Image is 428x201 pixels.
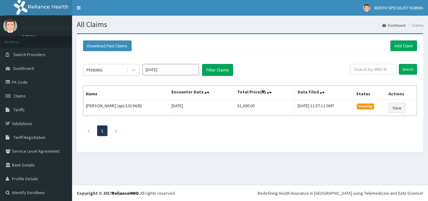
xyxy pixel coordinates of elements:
[399,64,417,75] input: Search
[22,25,88,31] p: BERITH SPECIALIST KUBWA
[363,4,371,12] img: User Image
[77,190,140,196] strong: Copyright © 2017 .
[112,190,139,196] a: RelianceHMO
[295,100,354,116] td: [DATE] 11:57:12 GMT
[234,100,295,116] td: 31,000.00
[77,20,423,29] h1: All Claims
[386,86,417,100] th: Actions
[234,86,295,100] th: Total Price(₦)
[406,23,423,28] li: Claims
[202,64,233,76] button: Filter Claims
[72,185,428,201] footer: All rights reserved.
[169,100,234,116] td: [DATE]
[295,86,354,100] th: Date Filed
[169,86,234,100] th: Encounter Date
[390,40,417,51] a: Add Claim
[357,103,374,109] span: Pending
[382,23,405,28] a: Dashboard
[86,67,102,73] div: PENDING
[22,34,37,39] a: Online
[13,135,45,140] span: Tariff Negotiation
[83,86,169,100] th: Name
[354,86,386,100] th: Status
[87,128,90,134] a: Previous page
[83,40,132,51] button: Download Paid Claims
[374,5,423,11] span: BERITH SPECIALIST KUBWA
[13,107,25,113] span: Tariffs
[258,190,423,196] div: Redefining Heath Insurance in [GEOGRAPHIC_DATA] using Telemedicine and Data Science!
[3,19,17,33] img: User Image
[389,103,405,113] a: View
[13,93,26,99] span: Claims
[13,52,45,57] span: Switch Providers
[101,128,103,134] a: Page 1 is your current page
[143,64,199,75] input: Select Month and Year
[115,128,117,134] a: Next page
[13,66,34,71] span: Dashboard
[83,100,169,116] td: [PERSON_NAME] (api/10194/B)
[350,64,397,75] input: Search by HMO ID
